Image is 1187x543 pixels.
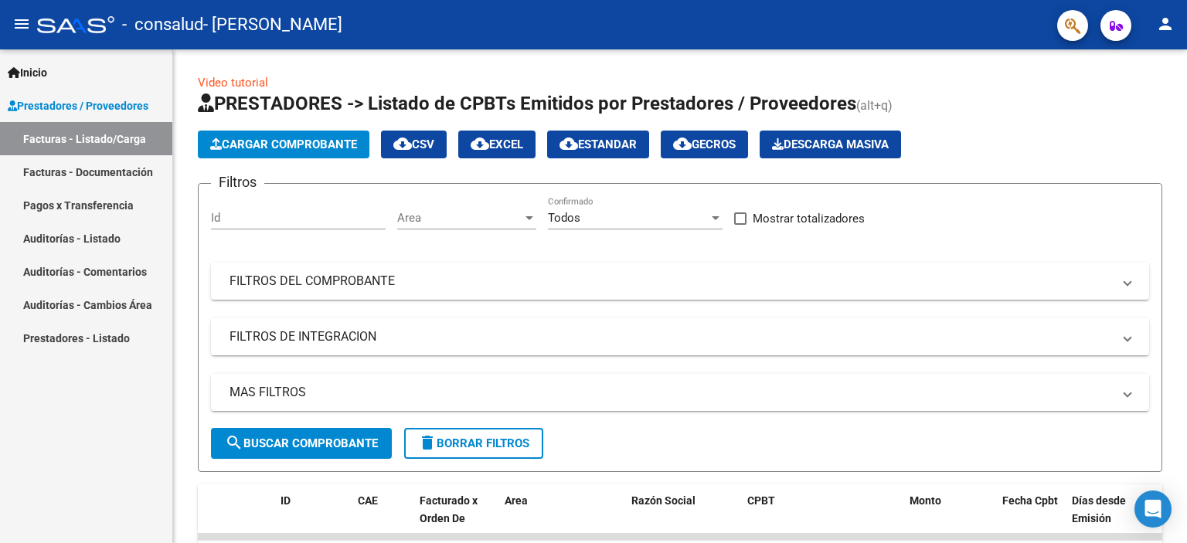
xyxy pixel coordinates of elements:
a: Video tutorial [198,76,268,90]
mat-icon: delete [418,433,437,452]
span: Inicio [8,64,47,81]
button: Buscar Comprobante [211,428,392,459]
span: Prestadores / Proveedores [8,97,148,114]
button: CSV [381,131,447,158]
span: Area [505,494,528,507]
span: Borrar Filtros [418,436,529,450]
div: Open Intercom Messenger [1134,490,1172,528]
button: EXCEL [458,131,536,158]
mat-expansion-panel-header: MAS FILTROS [211,374,1149,411]
span: Cargar Comprobante [210,137,357,151]
mat-icon: cloud_download [673,134,692,153]
span: Todos [548,211,580,225]
span: - [PERSON_NAME] [203,8,342,42]
mat-panel-title: FILTROS DEL COMPROBANTE [230,273,1112,290]
button: Gecros [661,131,748,158]
span: Gecros [673,137,736,151]
span: CPBT [747,494,775,507]
mat-icon: cloud_download [559,134,578,153]
span: Fecha Cpbt [1002,494,1058,507]
app-download-masive: Descarga masiva de comprobantes (adjuntos) [760,131,901,158]
button: Descarga Masiva [760,131,901,158]
span: Mostrar totalizadores [753,209,865,228]
span: Buscar Comprobante [225,436,378,450]
mat-icon: cloud_download [393,134,412,153]
span: CAE [358,494,378,507]
span: PRESTADORES -> Listado de CPBTs Emitidos por Prestadores / Proveedores [198,93,856,114]
span: Estandar [559,137,637,151]
span: Facturado x Orden De [420,494,478,524]
mat-icon: menu [12,15,31,33]
span: EXCEL [471,137,523,151]
h3: Filtros [211,171,264,193]
span: CSV [393,137,434,151]
mat-expansion-panel-header: FILTROS DEL COMPROBANTE [211,263,1149,300]
mat-panel-title: FILTROS DE INTEGRACION [230,328,1112,345]
span: ID [281,494,291,507]
button: Estandar [547,131,649,158]
mat-icon: cloud_download [471,134,489,153]
span: Monto [910,494,941,507]
span: - consalud [122,8,203,42]
span: Area [397,211,522,225]
mat-panel-title: MAS FILTROS [230,384,1112,401]
button: Borrar Filtros [404,428,543,459]
span: Razón Social [631,494,696,507]
span: (alt+q) [856,98,893,113]
button: Cargar Comprobante [198,131,369,158]
span: Descarga Masiva [772,137,889,151]
mat-icon: person [1156,15,1175,33]
mat-icon: search [225,433,243,452]
span: Días desde Emisión [1072,494,1126,524]
mat-expansion-panel-header: FILTROS DE INTEGRACION [211,318,1149,355]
